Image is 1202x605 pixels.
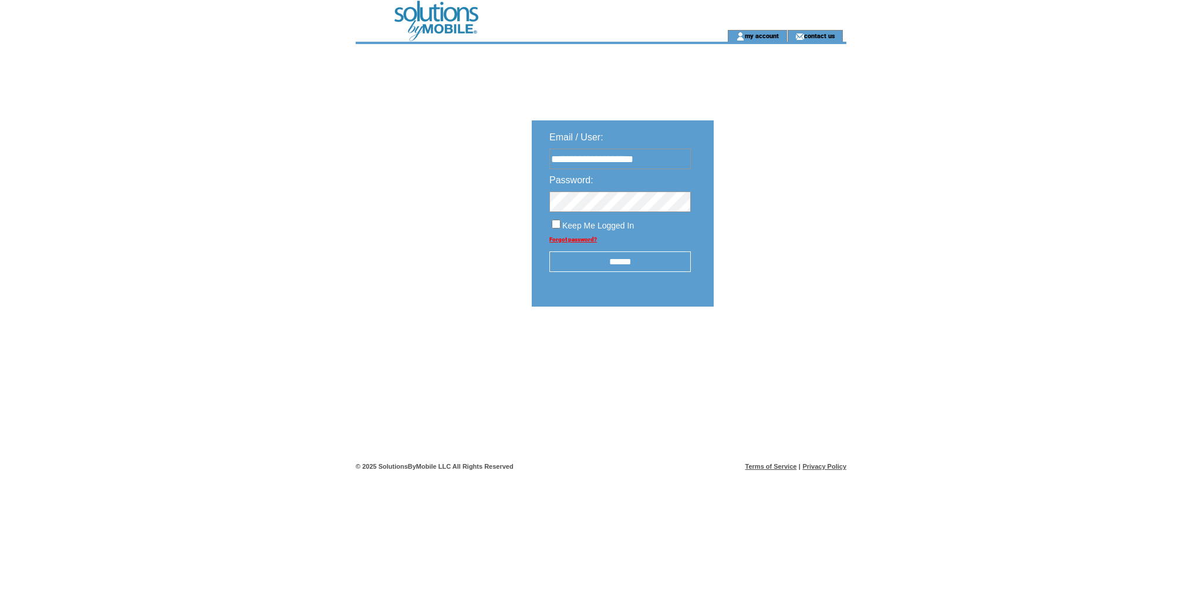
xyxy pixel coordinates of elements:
[549,175,593,185] span: Password:
[795,32,804,41] img: contact_us_icon.gif;jsessionid=EE74544AA29AE2569F2F15D181B40BE2
[549,236,597,243] a: Forgot password?
[736,32,745,41] img: account_icon.gif;jsessionid=EE74544AA29AE2569F2F15D181B40BE2
[748,336,806,351] img: transparent.png;jsessionid=EE74544AA29AE2569F2F15D181B40BE2
[356,463,514,470] span: © 2025 SolutionsByMobile LLC All Rights Reserved
[802,463,846,470] a: Privacy Policy
[549,132,603,142] span: Email / User:
[745,463,797,470] a: Terms of Service
[745,32,779,39] a: my account
[562,221,634,230] span: Keep Me Logged In
[804,32,835,39] a: contact us
[799,463,801,470] span: |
